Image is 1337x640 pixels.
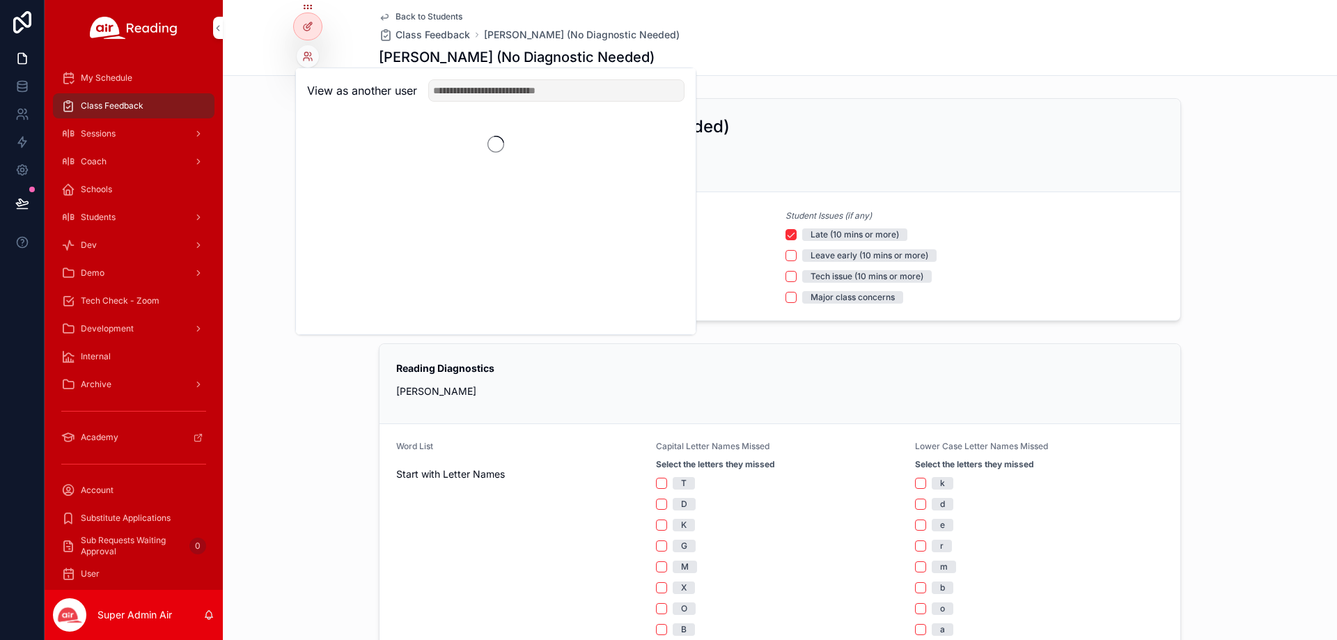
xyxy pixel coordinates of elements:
[785,210,872,221] em: Student Issues (if any)
[53,233,214,258] a: Dev
[656,441,769,451] span: Capital Letter Names Missed
[940,602,945,615] div: o
[396,28,470,42] span: Class Feedback
[681,623,687,636] div: B
[681,582,687,594] div: X
[396,152,1164,166] p: [DATE] 8:55-9:25 am | Read Aloud w/ Makeup Diagnostic - 3
[53,372,214,397] a: Archive
[681,498,687,510] div: D
[681,477,687,490] div: T
[81,513,171,524] span: Substitute Applications
[396,467,645,481] span: Start with Letter Names
[53,205,214,230] a: Students
[53,506,214,531] a: Substitute Applications
[81,535,184,557] span: Sub Requests Waiting Approval
[379,47,655,67] h1: [PERSON_NAME] (No Diagnostic Needed)
[915,441,1048,451] span: Lower Case Letter Names Missed
[81,72,132,84] span: My Schedule
[940,477,945,490] div: k
[53,177,214,202] a: Schools
[81,295,159,306] span: Tech Check - Zoom
[53,316,214,341] a: Development
[940,582,945,594] div: b
[53,121,214,146] a: Sessions
[81,156,107,167] span: Coach
[53,149,214,174] a: Coach
[53,478,214,503] a: Account
[53,288,214,313] a: Tech Check - Zoom
[97,608,172,622] p: Super Admin Air
[681,561,689,573] div: M
[915,459,1034,470] strong: Select the letters they missed
[940,519,945,531] div: e
[90,17,178,39] img: App logo
[53,561,214,586] a: User
[379,11,462,22] a: Back to Students
[189,538,206,554] div: 0
[81,379,111,390] span: Archive
[396,11,462,22] span: Back to Students
[811,228,899,241] div: Late (10 mins or more)
[81,485,114,496] span: Account
[307,82,417,99] h2: View as another user
[53,260,214,286] a: Demo
[53,65,214,91] a: My Schedule
[811,270,923,283] div: Tech issue (10 mins or more)
[81,432,118,443] span: Academy
[81,212,116,223] span: Students
[45,56,223,590] div: scrollable content
[53,344,214,369] a: Internal
[81,323,134,334] span: Development
[81,240,97,251] span: Dev
[484,28,680,42] a: [PERSON_NAME] (No Diagnostic Needed)
[81,568,100,579] span: User
[396,384,1164,398] p: [PERSON_NAME]
[379,28,470,42] a: Class Feedback
[53,533,214,559] a: Sub Requests Waiting Approval0
[811,291,895,304] div: Major class concerns
[656,459,775,470] strong: Select the letters they missed
[681,519,687,531] div: K
[681,602,687,615] div: O
[53,425,214,450] a: Academy
[940,561,948,573] div: m
[81,267,104,279] span: Demo
[940,498,945,510] div: d
[81,351,111,362] span: Internal
[940,623,945,636] div: a
[396,362,494,374] strong: Reading Diagnostics
[81,184,112,195] span: Schools
[811,249,928,262] div: Leave early (10 mins or more)
[396,441,433,451] span: Word List
[81,128,116,139] span: Sessions
[53,93,214,118] a: Class Feedback
[81,100,143,111] span: Class Feedback
[940,540,944,552] div: r
[681,540,687,552] div: G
